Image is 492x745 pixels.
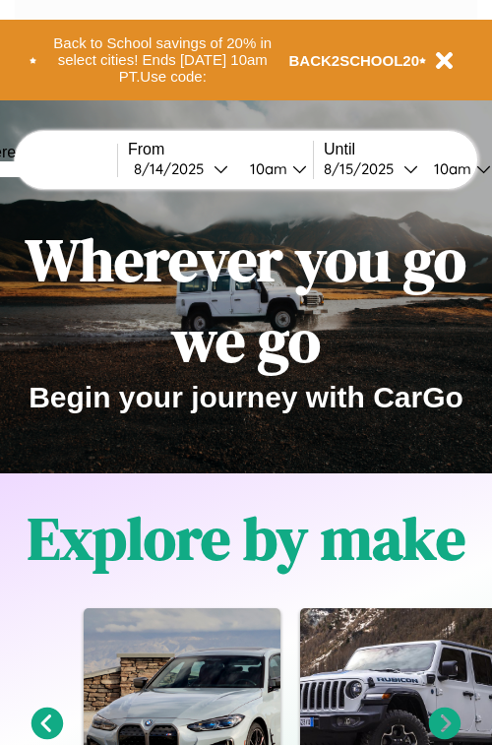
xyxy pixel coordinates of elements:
div: 10am [424,159,476,178]
button: 8/14/2025 [128,158,234,179]
label: From [128,141,313,158]
h1: Explore by make [28,498,465,579]
div: 8 / 14 / 2025 [134,159,214,178]
div: 8 / 15 / 2025 [324,159,403,178]
button: 10am [234,158,313,179]
b: BACK2SCHOOL20 [289,52,420,69]
div: 10am [240,159,292,178]
button: Back to School savings of 20% in select cities! Ends [DATE] 10am PT.Use code: [36,30,289,91]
